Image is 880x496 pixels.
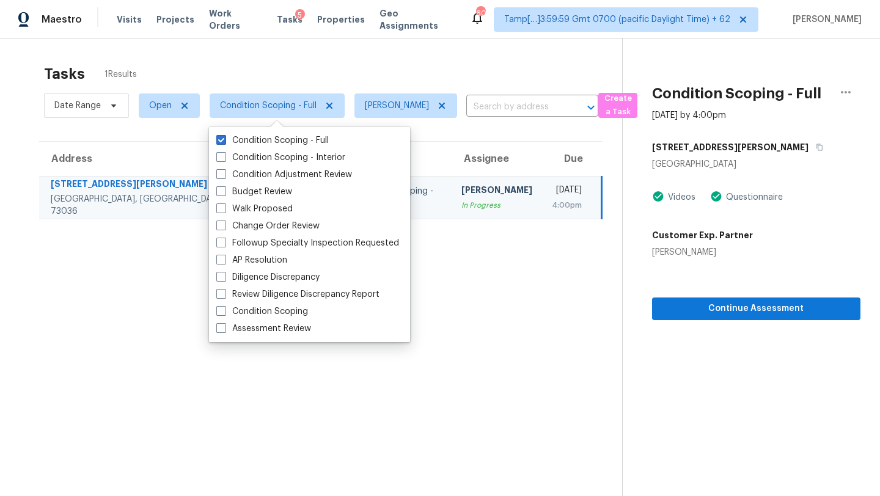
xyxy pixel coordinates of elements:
[809,136,825,158] button: Copy Address
[662,301,851,316] span: Continue Assessment
[365,100,429,112] span: [PERSON_NAME]
[504,13,730,26] span: Tamp[…]3:59:59 Gmt 0700 (pacific Daylight Time) + 62
[461,184,532,199] div: [PERSON_NAME]
[216,186,292,198] label: Budget Review
[216,134,329,147] label: Condition Scoping - Full
[51,193,242,217] div: [GEOGRAPHIC_DATA], [GEOGRAPHIC_DATA], 73036
[51,178,242,193] div: [STREET_ADDRESS][PERSON_NAME]
[552,184,582,199] div: [DATE]
[598,93,637,118] button: Create a Task
[54,100,101,112] span: Date Range
[216,271,320,283] label: Diligence Discrepancy
[216,305,308,318] label: Condition Scoping
[277,15,302,24] span: Tasks
[105,68,137,81] span: 1 Results
[788,13,862,26] span: [PERSON_NAME]
[461,199,532,211] div: In Progress
[156,13,194,26] span: Projects
[452,142,542,176] th: Assignee
[582,99,599,116] button: Open
[216,237,399,249] label: Followup Specialty Inspection Requested
[44,68,85,80] h2: Tasks
[466,98,564,117] input: Search by address
[216,169,352,181] label: Condition Adjustment Review
[216,288,380,301] label: Review Diligence Discrepancy Report
[220,100,317,112] span: Condition Scoping - Full
[476,7,485,20] div: 606
[652,141,809,153] h5: [STREET_ADDRESS][PERSON_NAME]
[380,7,455,32] span: Geo Assignments
[216,254,287,266] label: AP Resolution
[710,190,722,203] img: Artifact Present Icon
[652,229,753,241] h5: Customer Exp. Partner
[317,13,365,26] span: Properties
[42,13,82,26] span: Maestro
[652,190,664,203] img: Artifact Present Icon
[216,323,311,335] label: Assessment Review
[216,203,293,215] label: Walk Proposed
[652,246,753,258] div: [PERSON_NAME]
[722,191,783,203] div: Questionnaire
[664,191,695,203] div: Videos
[542,142,602,176] th: Due
[652,158,860,170] div: [GEOGRAPHIC_DATA]
[216,151,345,164] label: Condition Scoping - Interior
[39,142,252,176] th: Address
[216,220,320,232] label: Change Order Review
[295,9,305,21] div: 5
[117,13,142,26] span: Visits
[209,7,262,32] span: Work Orders
[552,199,582,211] div: 4:00pm
[652,297,860,320] button: Continue Assessment
[149,100,172,112] span: Open
[604,92,631,120] span: Create a Task
[652,109,726,122] div: [DATE] by 4:00pm
[652,87,821,100] h2: Condition Scoping - Full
